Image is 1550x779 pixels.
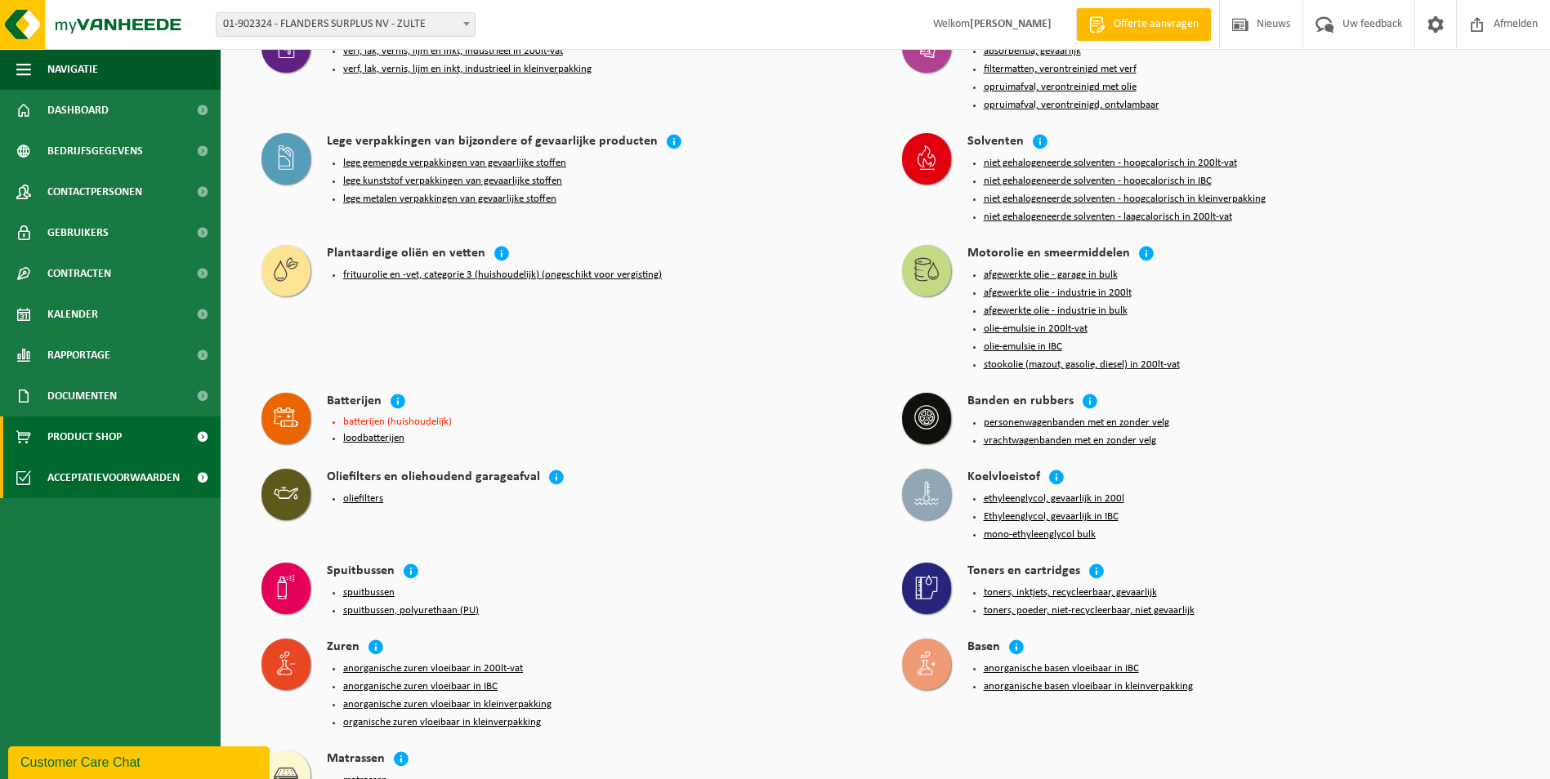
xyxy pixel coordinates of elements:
[984,358,1180,372] button: stookolie (mazout, gasolie, diesel) in 200lt-vat
[343,492,383,505] button: oliefilters
[327,639,360,657] h4: Zuren
[47,212,109,253] span: Gebruikers
[984,416,1169,430] button: personenwagenbanden met en zonder velg
[984,586,1157,599] button: toners, inktjets, recycleerbaar, gevaarlijk
[327,393,382,412] h4: Batterijen
[984,528,1096,541] button: mono-ethyleenglycol bulk
[327,750,385,769] h4: Matrassen
[984,323,1088,336] button: olie-emulsie in 200lt-vat
[984,63,1137,76] button: filtermatten, verontreinigd met verf
[1076,8,1211,41] a: Offerte aanvragen
[984,680,1193,693] button: anorganische basen vloeibaar in kleinverpakking
[343,45,563,58] button: verf, lak, vernis, lijm en inkt, industrieel in 200lt-vat
[343,716,541,729] button: organische zuren vloeibaar in kleinverpakking
[343,662,523,675] button: anorganische zuren vloeibaar in 200lt-vat
[47,376,117,416] span: Documenten
[217,13,475,36] span: 01-902324 - FLANDERS SURPLUS NV - ZULTE
[47,416,122,457] span: Product Shop
[343,586,395,599] button: spuitbussen
[327,563,395,581] h4: Spuitbussen
[216,12,476,37] span: 01-902324 - FLANDERS SURPLUS NV - ZULTE
[343,432,404,445] button: loodbatterijen
[984,341,1062,354] button: olie-emulsie in IBC
[984,193,1266,206] button: niet gehalogeneerde solventen - hoogcalorisch in kleinverpakking
[327,133,658,152] h4: Lege verpakkingen van bijzondere of gevaarlijke producten
[984,662,1139,675] button: anorganische basen vloeibaar in IBC
[984,492,1124,505] button: ethyleenglycol, gevaarlijk in 200l
[984,211,1232,224] button: niet gehalogeneerde solventen - laagcalorisch in 200lt-vat
[967,133,1024,152] h4: Solventen
[984,157,1237,170] button: niet gehalogeneerde solventen - hoogcalorisch in 200lt-vat
[327,245,485,264] h4: Plantaardige oliën en vetten
[984,305,1128,318] button: afgewerkte olie - industrie in bulk
[984,604,1195,617] button: toners, poeder, niet-recycleerbaar, niet gevaarlijk
[343,175,562,188] button: lege kunststof verpakkingen van gevaarlijke stoffen
[8,743,273,779] iframe: chat widget
[47,457,180,498] span: Acceptatievoorwaarden
[47,294,98,335] span: Kalender
[343,63,592,76] button: verf, lak, vernis, lijm en inkt, industrieel in kleinverpakking
[967,245,1130,264] h4: Motorolie en smeermiddelen
[984,287,1132,300] button: afgewerkte olie - industrie in 200lt
[984,269,1118,282] button: afgewerkte olie - garage in bulk
[984,175,1212,188] button: niet gehalogeneerde solventen - hoogcalorisch in IBC
[343,193,556,206] button: lege metalen verpakkingen van gevaarlijke stoffen
[967,563,1080,581] h4: Toners en cartridges
[343,269,662,282] button: frituurolie en -vet, categorie 3 (huishoudelijk) (ongeschikt voor vergisting)
[47,49,98,90] span: Navigatie
[343,698,552,711] button: anorganische zuren vloeibaar in kleinverpakking
[967,469,1040,487] h4: Koelvloeistof
[967,639,1000,657] h4: Basen
[343,157,566,170] button: lege gemengde verpakkingen van gevaarlijke stoffen
[984,81,1137,94] button: opruimafval, verontreinigd met olie
[984,45,1081,58] button: absorbentia, gevaarlijk
[47,131,143,171] span: Bedrijfsgegevens
[343,416,869,427] li: batterijen (huishoudelijk)
[984,434,1156,447] button: vrachtwagenbanden met en zonder velg
[47,90,109,131] span: Dashboard
[47,253,111,294] span: Contracten
[967,393,1074,412] h4: Banden en rubbers
[1110,16,1203,33] span: Offerte aanvragen
[970,18,1052,30] strong: [PERSON_NAME]
[47,171,142,212] span: Contactpersonen
[343,680,498,693] button: anorganische zuren vloeibaar in IBC
[47,335,110,376] span: Rapportage
[327,469,540,487] h4: Oliefilters en oliehoudend garageafval
[984,99,1159,112] button: opruimafval, verontreinigd, ontvlambaar
[343,604,479,617] button: spuitbussen, polyurethaan (PU)
[984,510,1119,523] button: Ethyleenglycol, gevaarlijk in IBC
